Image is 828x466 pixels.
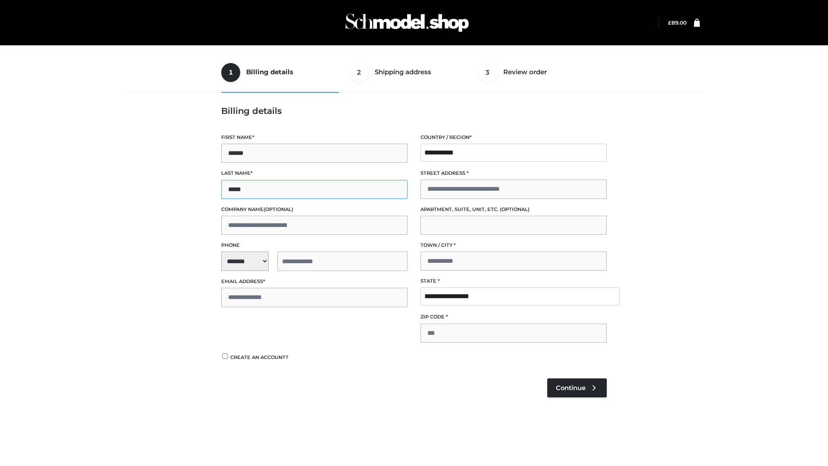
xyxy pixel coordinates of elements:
label: Last name [221,169,408,177]
label: Email address [221,277,408,286]
label: Company name [221,205,408,214]
label: ZIP Code [420,313,607,321]
span: Continue [556,384,586,392]
label: First name [221,133,408,142]
label: Country / Region [420,133,607,142]
label: Town / City [420,241,607,249]
label: Apartment, suite, unit, etc. [420,205,607,214]
a: Continue [547,378,607,397]
h3: Billing details [221,106,607,116]
bdi: 89.00 [668,19,687,26]
span: Create an account? [230,354,289,360]
span: (optional) [263,206,293,212]
label: Phone [221,241,408,249]
span: £ [668,19,671,26]
span: (optional) [500,206,530,212]
a: £89.00 [668,19,687,26]
input: Create an account? [221,353,229,359]
label: State [420,277,607,285]
label: Street address [420,169,607,177]
img: Schmodel Admin 964 [342,6,472,40]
